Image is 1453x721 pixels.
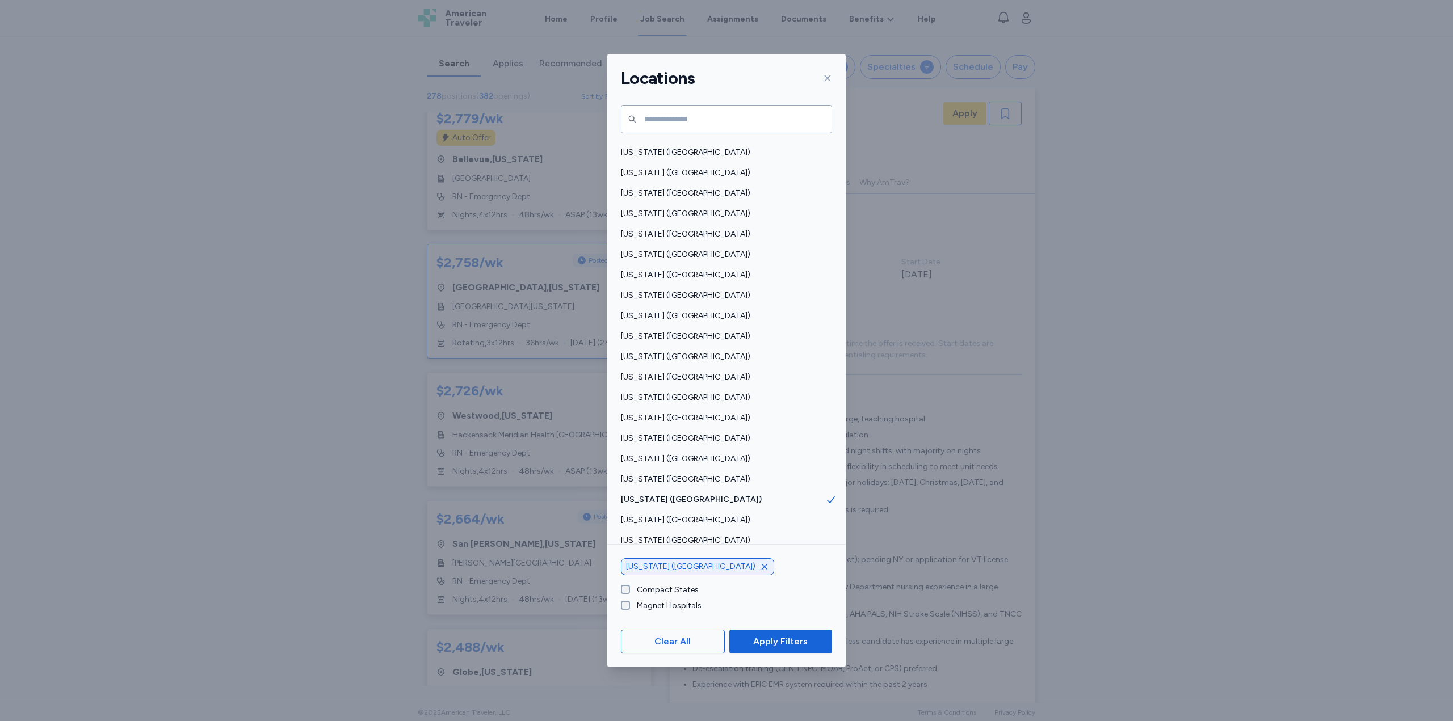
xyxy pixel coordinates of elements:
[621,494,825,505] span: [US_STATE] ([GEOGRAPHIC_DATA])
[621,433,825,444] span: [US_STATE] ([GEOGRAPHIC_DATA])
[621,147,825,158] span: [US_STATE] ([GEOGRAPHIC_DATA])
[729,630,832,653] button: Apply Filters
[621,453,825,465] span: [US_STATE] ([GEOGRAPHIC_DATA])
[630,600,702,612] label: Magnet Hospitals
[753,635,808,648] span: Apply Filters
[621,331,825,342] span: [US_STATE] ([GEOGRAPHIC_DATA])
[626,561,755,572] span: [US_STATE] ([GEOGRAPHIC_DATA])
[621,229,825,240] span: [US_STATE] ([GEOGRAPHIC_DATA])
[621,310,825,322] span: [US_STATE] ([GEOGRAPHIC_DATA])
[621,351,825,362] span: [US_STATE] ([GEOGRAPHIC_DATA])
[621,208,825,220] span: [US_STATE] ([GEOGRAPHIC_DATA])
[621,249,825,260] span: [US_STATE] ([GEOGRAPHIC_DATA])
[621,392,825,403] span: [US_STATE] ([GEOGRAPHIC_DATA])
[621,412,825,424] span: [US_STATE] ([GEOGRAPHIC_DATA])
[621,372,825,383] span: [US_STATE] ([GEOGRAPHIC_DATA])
[621,188,825,199] span: [US_STATE] ([GEOGRAPHIC_DATA])
[621,167,825,179] span: [US_STATE] ([GEOGRAPHIC_DATA])
[621,290,825,301] span: [US_STATE] ([GEOGRAPHIC_DATA])
[621,515,825,526] span: [US_STATE] ([GEOGRAPHIC_DATA])
[621,474,825,485] span: [US_STATE] ([GEOGRAPHIC_DATA])
[621,630,725,653] button: Clear All
[654,635,691,648] span: Clear All
[621,535,825,546] span: [US_STATE] ([GEOGRAPHIC_DATA])
[621,68,695,89] h1: Locations
[621,269,825,281] span: [US_STATE] ([GEOGRAPHIC_DATA])
[630,584,699,596] label: Compact States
